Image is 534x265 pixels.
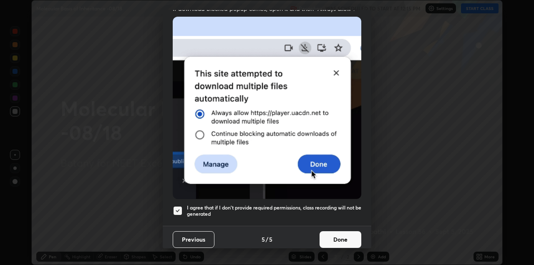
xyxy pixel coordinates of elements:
h4: / [266,235,268,244]
button: Done [320,231,361,248]
h4: 5 [262,235,265,244]
img: downloads-permission-blocked.gif [173,17,361,199]
h5: I agree that if I don't provide required permissions, class recording will not be generated [187,204,361,217]
h4: 5 [269,235,272,244]
button: Previous [173,231,214,248]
